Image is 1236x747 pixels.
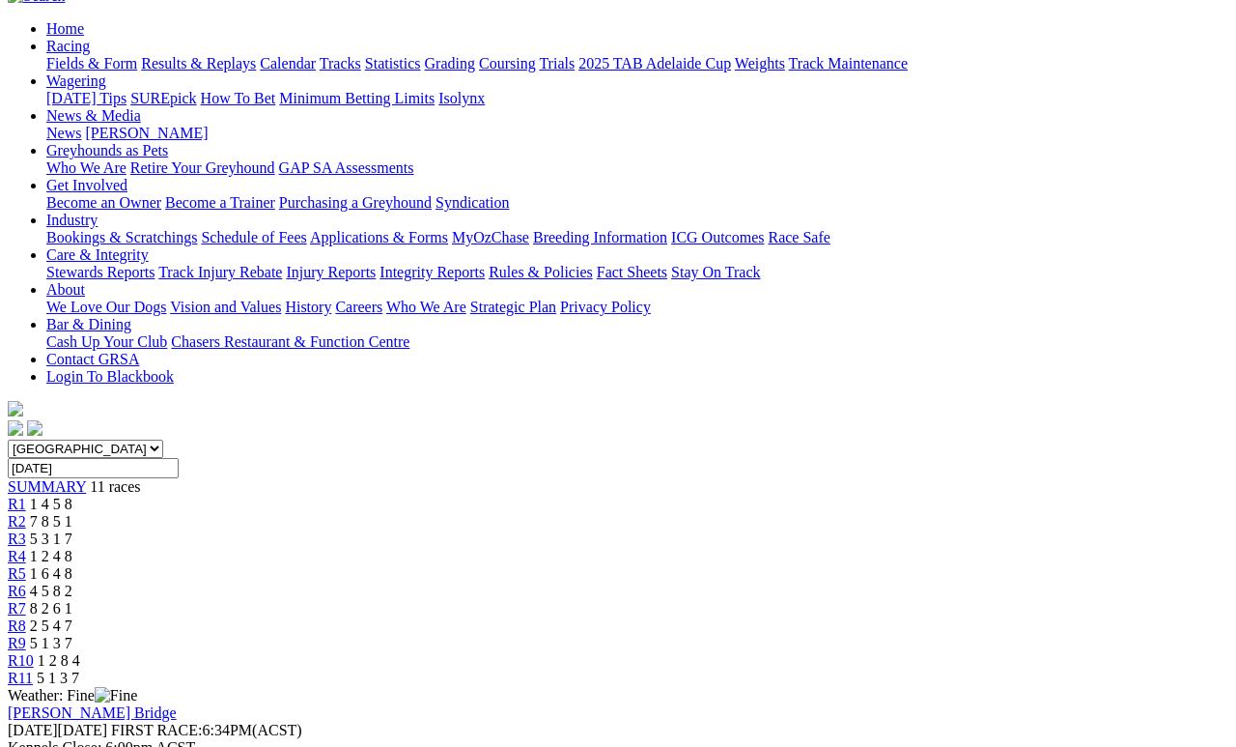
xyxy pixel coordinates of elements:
a: R11 [8,670,33,686]
a: R5 [8,565,26,582]
a: [PERSON_NAME] [85,125,208,141]
a: Purchasing a Greyhound [279,194,432,211]
a: Become a Trainer [165,194,275,211]
div: Greyhounds as Pets [46,159,1228,177]
a: ICG Outcomes [671,229,764,245]
span: 8 2 6 1 [30,600,72,617]
a: Strategic Plan [470,299,556,315]
a: R4 [8,548,26,564]
span: 11 races [90,478,140,495]
a: Injury Reports [286,264,376,280]
span: 1 6 4 8 [30,565,72,582]
a: 2025 TAB Adelaide Cup [578,55,731,72]
div: About [46,299,1228,316]
span: R8 [8,618,26,634]
a: [DATE] Tips [46,90,126,106]
a: R1 [8,496,26,512]
a: SUMMARY [8,478,86,495]
a: R9 [8,635,26,651]
span: Weather: Fine [8,687,137,704]
a: News [46,125,81,141]
div: Wagering [46,90,1228,107]
a: Minimum Betting Limits [279,90,435,106]
a: Trials [539,55,575,72]
a: Track Maintenance [789,55,908,72]
div: Industry [46,229,1228,246]
a: Who We Are [386,299,466,315]
a: Syndication [435,194,509,211]
a: Greyhounds as Pets [46,142,168,158]
a: Racing [46,38,90,54]
span: 6:34PM(ACST) [111,722,302,738]
a: Race Safe [768,229,829,245]
a: Fact Sheets [597,264,667,280]
a: Care & Integrity [46,246,149,263]
a: Schedule of Fees [201,229,306,245]
a: Privacy Policy [560,299,651,315]
a: Home [46,20,84,37]
a: Integrity Reports [379,264,485,280]
a: Chasers Restaurant & Function Centre [171,333,409,350]
span: 7 8 5 1 [30,513,72,530]
a: R2 [8,513,26,530]
div: Bar & Dining [46,333,1228,351]
a: Cash Up Your Club [46,333,167,350]
span: 1 2 4 8 [30,548,72,564]
a: Careers [335,299,382,315]
a: Applications & Forms [310,229,448,245]
a: GAP SA Assessments [279,159,414,176]
div: Get Involved [46,194,1228,212]
a: Wagering [46,72,106,89]
a: Who We Are [46,159,126,176]
img: twitter.svg [27,420,42,436]
a: How To Bet [201,90,276,106]
span: 2 5 4 7 [30,618,72,634]
a: We Love Our Dogs [46,299,166,315]
a: Vision and Values [170,299,281,315]
a: History [285,299,331,315]
a: Weights [735,55,785,72]
a: R7 [8,600,26,617]
span: [DATE] [8,722,58,738]
a: Fields & Form [46,55,137,72]
a: Statistics [365,55,421,72]
span: 5 3 1 7 [30,531,72,547]
span: [DATE] [8,722,107,738]
a: Tracks [320,55,361,72]
a: Bookings & Scratchings [46,229,197,245]
a: Track Injury Rebate [158,264,282,280]
a: [PERSON_NAME] Bridge [8,704,177,721]
a: News & Media [46,107,141,124]
a: Breeding Information [533,229,667,245]
a: Become an Owner [46,194,161,211]
a: R10 [8,652,34,669]
img: logo-grsa-white.png [8,401,23,417]
span: FIRST RACE: [111,722,202,738]
span: 1 2 8 4 [38,652,80,669]
span: 5 1 3 7 [37,670,79,686]
a: About [46,281,85,298]
a: Isolynx [438,90,485,106]
input: Select date [8,458,179,478]
a: Login To Blackbook [46,368,174,385]
span: 1 4 5 8 [30,496,72,512]
a: Contact GRSA [46,351,139,367]
a: Industry [46,212,98,228]
img: facebook.svg [8,420,23,436]
a: Coursing [479,55,536,72]
div: Care & Integrity [46,264,1228,281]
a: Rules & Policies [489,264,593,280]
a: R3 [8,531,26,547]
a: R6 [8,583,26,599]
a: Results & Replays [141,55,256,72]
